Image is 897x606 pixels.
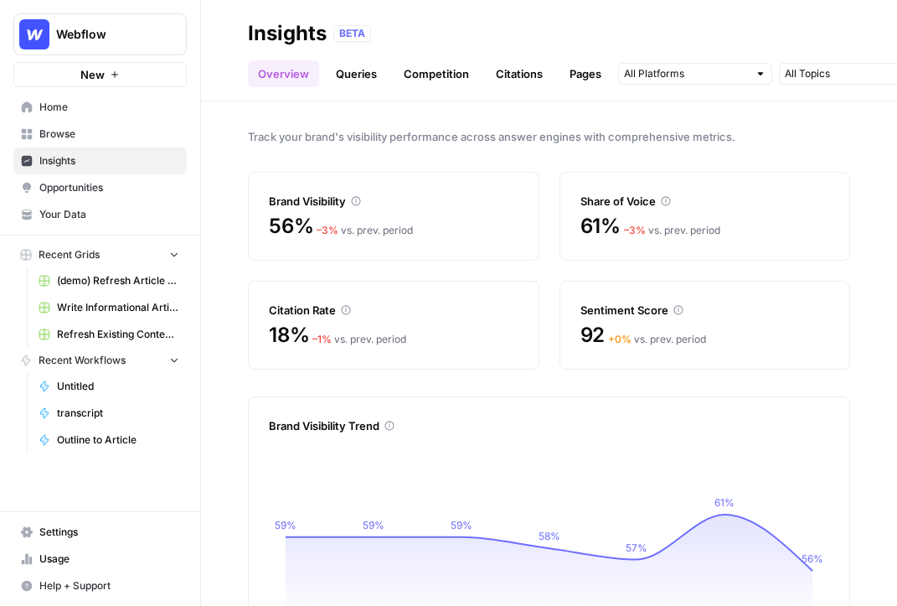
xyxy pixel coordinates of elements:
[275,519,296,531] tspan: 59%
[39,180,179,195] span: Opportunities
[39,578,179,593] span: Help + Support
[13,94,187,121] a: Home
[57,432,179,448] span: Outline to Article
[626,541,647,554] tspan: 57%
[317,224,338,236] span: – 3 %
[13,201,187,228] a: Your Data
[608,333,632,345] span: + 0 %
[714,496,735,509] tspan: 61%
[39,127,179,142] span: Browse
[13,348,187,373] button: Recent Workflows
[39,247,100,262] span: Recent Grids
[580,193,830,210] div: Share of Voice
[13,519,187,546] a: Settings
[394,60,479,87] a: Competition
[13,174,187,201] a: Opportunities
[13,13,187,55] button: Workspace: Webflow
[19,19,49,49] img: Webflow Logo
[624,224,646,236] span: – 3 %
[13,148,187,174] a: Insights
[39,525,179,540] span: Settings
[57,327,179,342] span: Refresh Existing Content - New
[56,26,157,43] span: Webflow
[31,321,187,348] a: Refresh Existing Content - New
[13,242,187,267] button: Recent Grids
[269,417,829,434] div: Brand Visibility Trend
[580,302,830,319] div: Sentiment Score
[248,60,319,87] a: Overview
[486,60,553,87] a: Citations
[31,294,187,321] a: Write Informational Article
[248,128,850,145] span: Track your brand's visibility performance across answer engines with comprehensive metrics.
[269,193,518,210] div: Brand Visibility
[39,100,179,115] span: Home
[57,406,179,421] span: transcript
[31,427,187,453] a: Outline to Article
[312,333,332,345] span: – 1 %
[269,322,309,349] span: 18%
[13,62,187,87] button: New
[57,379,179,394] span: Untitled
[333,25,371,42] div: BETA
[248,20,327,47] div: Insights
[580,213,621,240] span: 61%
[539,530,560,542] tspan: 58%
[39,552,179,567] span: Usage
[559,60,611,87] a: Pages
[326,60,387,87] a: Queries
[39,153,179,168] span: Insights
[80,66,105,83] span: New
[580,322,606,349] span: 92
[624,223,720,238] div: vs. prev. period
[363,519,384,531] tspan: 59%
[31,373,187,400] a: Untitled
[312,332,406,347] div: vs. prev. period
[31,400,187,427] a: transcript
[31,267,187,294] a: (demo) Refresh Article Content & Analysis
[13,121,187,148] a: Browse
[317,223,413,238] div: vs. prev. period
[608,332,706,347] div: vs. prev. period
[624,65,748,82] input: All Platforms
[269,302,518,319] div: Citation Rate
[802,552,823,565] tspan: 56%
[269,213,313,240] span: 56%
[451,519,472,531] tspan: 59%
[13,572,187,599] button: Help + Support
[57,300,179,315] span: Write Informational Article
[57,273,179,288] span: (demo) Refresh Article Content & Analysis
[39,353,126,368] span: Recent Workflows
[13,546,187,572] a: Usage
[39,207,179,222] span: Your Data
